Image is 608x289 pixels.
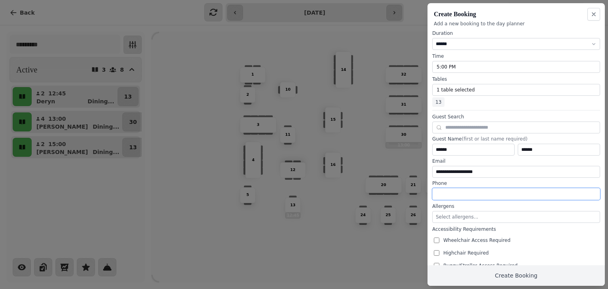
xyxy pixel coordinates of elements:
[434,238,439,243] input: Wheelchair Access Required
[432,203,600,209] label: Allergens
[432,84,600,96] button: 1 table selected
[432,180,600,186] label: Phone
[427,265,605,286] button: Create Booking
[432,76,600,82] label: Tables
[434,10,598,19] h2: Create Booking
[434,250,439,256] input: Highchair Required
[432,30,600,36] label: Duration
[434,21,598,27] p: Add a new booking to the day planner
[462,136,527,142] span: (first or last name required)
[432,158,600,164] label: Email
[432,136,600,142] label: Guest Name
[443,262,518,269] span: Buggy/Stroller Access Required
[432,211,600,223] button: Select allergens...
[443,250,489,256] span: Highchair Required
[432,114,600,120] label: Guest Search
[434,263,439,268] input: Buggy/Stroller Access Required
[432,97,445,107] span: 13
[436,214,478,220] span: Select allergens...
[443,237,511,243] span: Wheelchair Access Required
[432,226,600,232] label: Accessibility Requirements
[432,61,600,73] button: 5:00 PM
[432,53,600,59] label: Time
